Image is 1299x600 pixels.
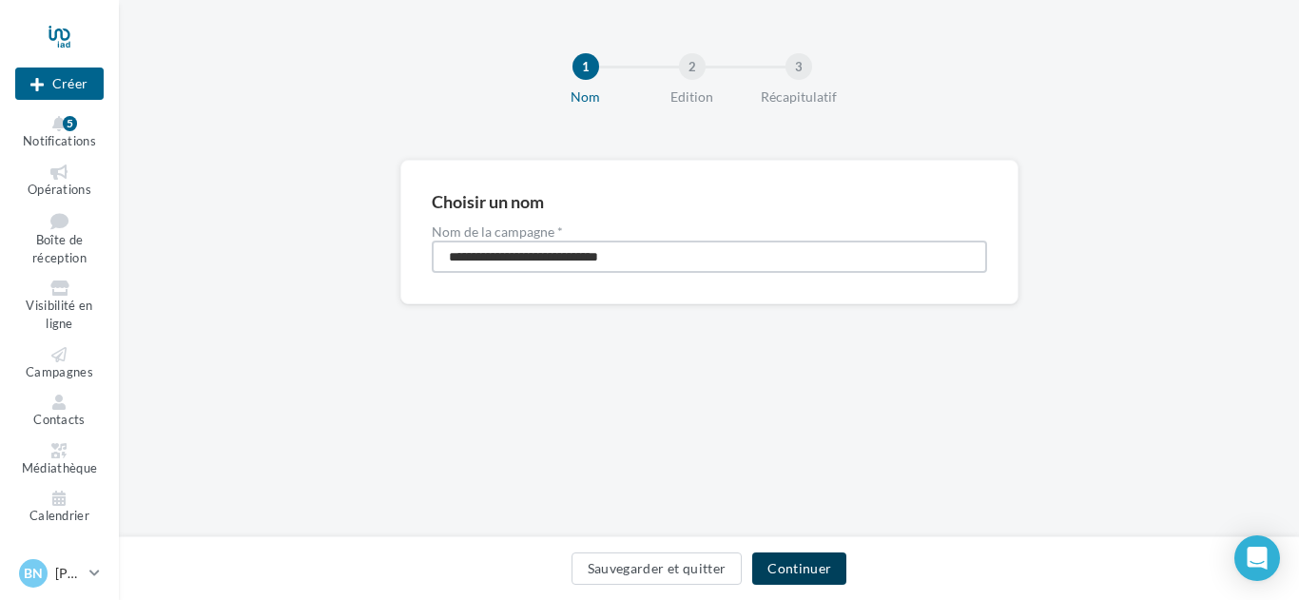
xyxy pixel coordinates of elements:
[432,193,544,210] div: Choisir un nom
[679,53,706,80] div: 2
[63,116,77,131] div: 5
[15,343,104,384] a: Campagnes
[55,564,82,583] p: [PERSON_NAME]
[22,460,98,475] span: Médiathèque
[15,208,104,269] a: Boîte de réception
[15,68,104,100] div: Nouvelle campagne
[15,277,104,335] a: Visibilité en ligne
[15,391,104,432] a: Contacts
[26,364,93,379] span: Campagnes
[572,53,599,80] div: 1
[432,225,987,239] label: Nom de la campagne *
[15,68,104,100] button: Créer
[15,555,104,591] a: Bn [PERSON_NAME]
[32,233,87,266] span: Boîte de réception
[738,87,860,106] div: Récapitulatif
[631,87,753,106] div: Edition
[28,182,91,197] span: Opérations
[752,552,846,585] button: Continuer
[525,87,647,106] div: Nom
[23,133,96,148] span: Notifications
[15,487,104,528] a: Calendrier
[15,439,104,480] a: Médiathèque
[15,161,104,202] a: Opérations
[29,508,89,523] span: Calendrier
[15,112,104,153] button: Notifications 5
[33,412,86,427] span: Contacts
[572,552,743,585] button: Sauvegarder et quitter
[785,53,812,80] div: 3
[1234,535,1280,581] div: Open Intercom Messenger
[26,299,92,332] span: Visibilité en ligne
[24,564,43,583] span: Bn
